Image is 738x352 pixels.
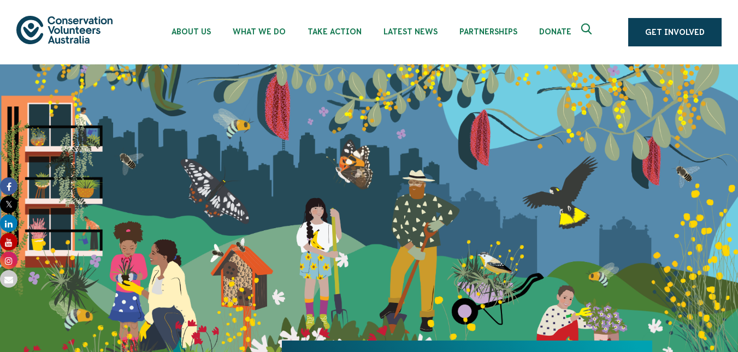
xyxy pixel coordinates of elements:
span: About Us [172,27,211,36]
span: Latest News [383,27,438,36]
span: What We Do [233,27,286,36]
img: logo.svg [16,16,113,44]
span: Donate [539,27,571,36]
span: Take Action [308,27,362,36]
button: Expand search box Close search box [575,19,601,45]
span: Partnerships [459,27,517,36]
a: Get Involved [628,18,722,46]
span: Expand search box [581,23,595,41]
